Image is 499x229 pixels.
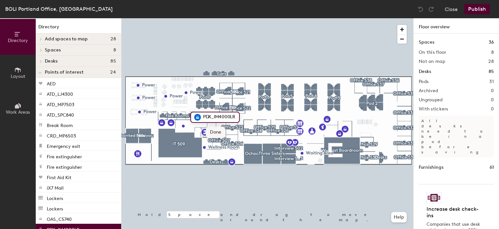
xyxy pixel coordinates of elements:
[47,163,82,170] p: Fire extinguisher
[47,215,72,222] p: OAS_C5740
[11,74,25,79] span: Layout
[47,142,80,149] p: Emergency exit
[110,36,116,42] span: 28
[489,39,494,46] h1: 36
[6,109,30,115] span: Work Areas
[47,100,74,107] p: ATD_MP7503
[47,173,71,180] p: First Aid Kit
[110,70,116,75] span: 24
[489,68,494,75] h1: 85
[47,121,73,128] p: Break Room
[488,59,494,64] h2: 28
[47,131,76,139] p: CRD_MP6503
[414,18,499,34] h1: Floor overview
[5,5,113,13] div: BOLI Portland Office, [GEOGRAPHIC_DATA]
[47,90,73,97] p: ATD_LJ4300
[47,152,82,160] p: Fire extinguisher
[419,39,434,46] h1: Spaces
[491,50,494,55] h2: 8
[110,59,116,64] span: 85
[47,79,56,87] p: AED
[427,206,482,219] h4: Increase desk check-ins
[428,6,434,12] img: Redo
[206,127,225,138] span: Done
[491,88,494,93] h2: 0
[419,107,448,112] h2: With stickers
[419,116,494,157] p: All desks need to be in a pod before saving
[47,110,74,118] p: ATD_SPC840
[45,48,61,53] span: Spaces
[417,6,424,12] img: Undo
[419,97,443,103] h2: Ungrouped
[45,36,88,42] span: Add spaces to map
[47,204,63,212] p: Lockers
[419,50,446,55] h2: On this floor
[445,4,458,14] button: Close
[419,88,438,93] h2: Archived
[194,113,201,121] img: printer
[491,107,494,112] h2: 0
[419,68,431,75] h1: Desks
[36,23,121,34] h1: Directory
[491,97,494,103] h2: 0
[45,70,83,75] span: Points of interest
[47,183,64,191] p: iX7 Mail
[419,59,445,64] h2: Not on map
[419,79,429,84] h2: Pods
[419,164,443,171] h1: Furnishings
[113,48,116,53] span: 8
[8,38,28,43] span: Directory
[45,59,58,64] span: Desks
[490,164,494,171] h1: 61
[464,4,490,14] button: Publish
[427,192,441,203] img: Sticker logo
[47,194,63,201] p: Lockers
[391,212,407,222] button: Help
[489,79,494,84] h2: 31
